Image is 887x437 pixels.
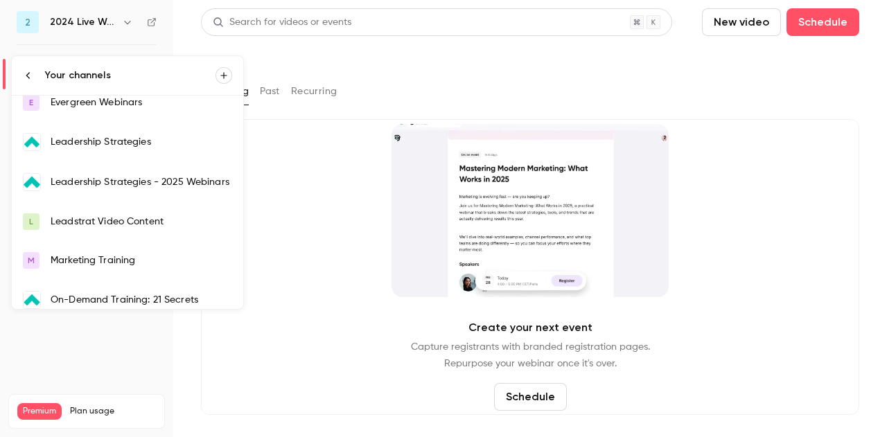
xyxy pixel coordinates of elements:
span: E [29,96,33,109]
span: L [29,215,33,228]
div: Your channels [45,69,216,82]
div: Leadstrat Video Content [51,215,232,229]
img: Leadership Strategies [24,134,40,150]
img: On-Demand Training: 21 Secrets [24,292,40,308]
div: On-Demand Training: 21 Secrets [51,293,232,307]
div: Evergreen Webinars [51,96,232,109]
div: Leadership Strategies - 2025 Webinars [51,175,232,189]
div: Marketing Training [51,253,232,267]
div: Leadership Strategies [51,135,232,149]
img: Leadership Strategies - 2025 Webinars [24,174,40,190]
span: M [28,254,35,267]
